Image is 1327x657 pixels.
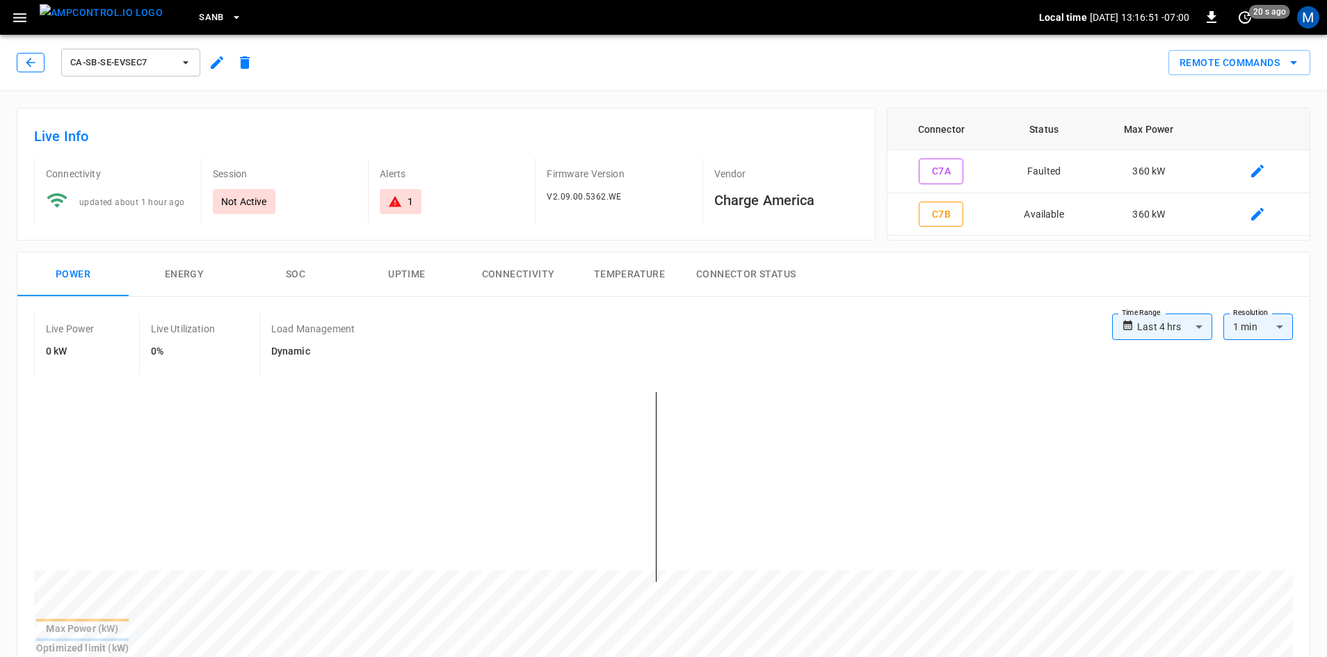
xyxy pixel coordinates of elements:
[887,108,995,150] th: Connector
[1249,5,1290,19] span: 20 s ago
[1122,307,1161,318] label: Time Range
[213,167,357,181] p: Session
[351,252,463,297] button: Uptime
[685,252,807,297] button: Connector Status
[221,195,267,209] p: Not Active
[714,167,858,181] p: Vendor
[574,252,685,297] button: Temperature
[380,167,524,181] p: Alerts
[79,197,185,207] span: updated about 1 hour ago
[463,252,574,297] button: Connectivity
[547,167,691,181] p: Firmware Version
[995,150,1093,193] td: Faulted
[46,167,190,181] p: Connectivity
[1233,307,1268,318] label: Resolution
[919,202,963,227] button: C7B
[40,4,163,22] img: ampcontrol.io logo
[995,193,1093,236] td: Available
[919,159,963,184] button: C7A
[271,344,355,359] h6: Dynamic
[46,344,95,359] h6: 0 kW
[151,344,215,359] h6: 0%
[547,192,621,202] span: V2.09.00.5362.WE
[1093,150,1205,193] td: 360 kW
[995,108,1093,150] th: Status
[271,322,355,336] p: Load Management
[151,322,215,336] p: Live Utilization
[1093,108,1205,150] th: Max Power
[46,322,95,336] p: Live Power
[129,252,240,297] button: Energy
[714,189,858,211] h6: Charge America
[1090,10,1189,24] p: [DATE] 13:16:51 -07:00
[199,10,224,26] span: SanB
[887,108,1310,236] table: connector table
[61,49,200,76] button: ca-sb-se-evseC7
[1223,314,1293,340] div: 1 min
[1297,6,1319,29] div: profile-icon
[1168,50,1310,76] div: remote commands options
[193,4,248,31] button: SanB
[408,195,413,209] div: 1
[70,55,173,71] span: ca-sb-se-evseC7
[1137,314,1212,340] div: Last 4 hrs
[240,252,351,297] button: SOC
[17,252,129,297] button: Power
[34,125,858,147] h6: Live Info
[1039,10,1087,24] p: Local time
[1168,50,1310,76] button: Remote Commands
[1093,193,1205,236] td: 360 kW
[1234,6,1256,29] button: set refresh interval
